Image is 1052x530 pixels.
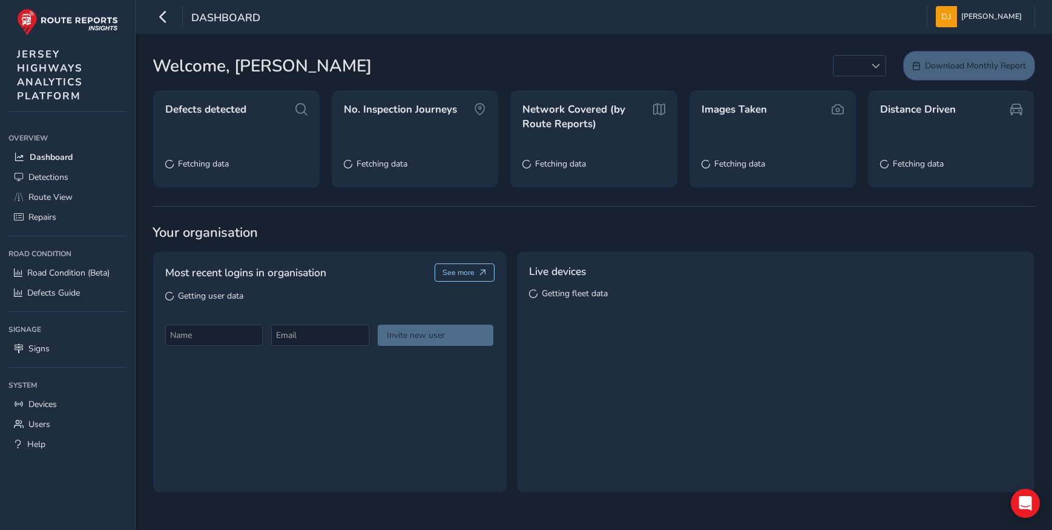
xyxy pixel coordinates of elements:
[529,263,586,279] span: Live devices
[27,267,110,279] span: Road Condition (Beta)
[178,158,229,170] span: Fetching data
[28,171,68,183] span: Detections
[961,6,1022,27] span: [PERSON_NAME]
[8,245,127,263] div: Road Condition
[8,376,127,394] div: System
[8,283,127,303] a: Defects Guide
[178,290,243,302] span: Getting user data
[535,158,586,170] span: Fetching data
[542,288,608,299] span: Getting fleet data
[522,102,651,131] span: Network Covered (by Route Reports)
[27,439,45,450] span: Help
[17,8,118,36] img: rr logo
[8,339,127,359] a: Signs
[8,207,127,227] a: Repairs
[30,151,73,163] span: Dashboard
[28,343,50,354] span: Signs
[357,158,407,170] span: Fetching data
[27,287,80,299] span: Defects Guide
[271,325,369,346] input: Email
[8,147,127,167] a: Dashboard
[442,268,475,277] span: See more
[8,187,127,207] a: Route View
[880,102,956,117] span: Distance Driven
[435,263,495,282] button: See more
[28,191,73,203] span: Route View
[344,102,457,117] span: No. Inspection Journeys
[936,6,957,27] img: diamond-layout
[165,265,326,280] span: Most recent logins in organisation
[8,434,127,454] a: Help
[28,419,50,430] span: Users
[702,102,767,117] span: Images Taken
[8,167,127,187] a: Detections
[936,6,1026,27] button: [PERSON_NAME]
[191,10,260,27] span: Dashboard
[8,263,127,283] a: Road Condition (Beta)
[8,320,127,339] div: Signage
[8,129,127,147] div: Overview
[1011,489,1040,518] div: Open Intercom Messenger
[28,211,56,223] span: Repairs
[8,394,127,414] a: Devices
[165,325,263,346] input: Name
[893,158,944,170] span: Fetching data
[153,224,1035,242] span: Your organisation
[714,158,765,170] span: Fetching data
[17,47,83,103] span: JERSEY HIGHWAYS ANALYTICS PLATFORM
[165,102,246,117] span: Defects detected
[153,53,372,79] span: Welcome, [PERSON_NAME]
[8,414,127,434] a: Users
[28,399,57,410] span: Devices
